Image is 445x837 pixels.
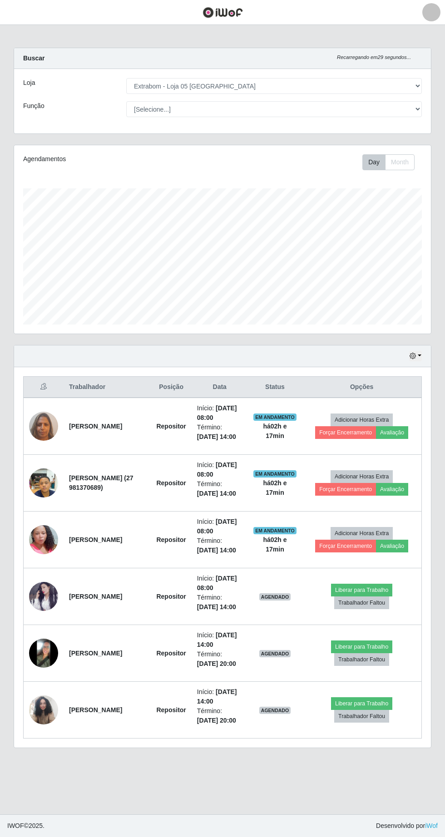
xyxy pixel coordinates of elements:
[263,423,287,439] strong: há 02 h e 17 min
[253,527,297,534] span: EM ANDAMENTO
[29,514,58,566] img: 1755510400416.jpeg
[315,540,376,552] button: Forçar Encerramento
[385,154,415,170] button: Month
[263,479,287,496] strong: há 02 h e 17 min
[29,690,58,729] img: 1757013088043.jpeg
[64,377,151,398] th: Trabalhador
[69,536,122,543] strong: [PERSON_NAME]
[197,460,242,479] li: Início:
[362,154,422,170] div: Toolbar with button groups
[331,470,393,483] button: Adicionar Horas Extra
[151,377,191,398] th: Posição
[197,423,242,442] li: Término:
[7,821,44,831] span: © 2025 .
[315,483,376,496] button: Forçar Encerramento
[197,479,242,498] li: Término:
[203,7,243,18] img: CoreUI Logo
[248,377,302,398] th: Status
[331,527,393,540] button: Adicionar Horas Extra
[23,154,181,164] div: Agendamentos
[376,540,408,552] button: Avaliação
[156,536,186,543] strong: Repositor
[253,414,297,421] span: EM ANDAMENTO
[197,490,236,497] time: [DATE] 14:00
[259,650,291,657] span: AGENDADO
[315,426,376,439] button: Forçar Encerramento
[156,423,186,430] strong: Repositor
[331,584,392,596] button: Liberar para Trabalho
[23,78,35,88] label: Loja
[69,423,122,430] strong: [PERSON_NAME]
[197,706,242,725] li: Término:
[156,593,186,600] strong: Repositor
[259,707,291,714] span: AGENDADO
[156,650,186,657] strong: Repositor
[23,54,44,62] strong: Buscar
[253,470,297,478] span: EM ANDAMENTO
[69,706,122,714] strong: [PERSON_NAME]
[197,575,237,591] time: [DATE] 08:00
[197,517,242,536] li: Início:
[197,433,236,440] time: [DATE] 14:00
[197,688,237,705] time: [DATE] 14:00
[331,640,392,653] button: Liberar para Trabalho
[337,54,411,60] i: Recarregando em 29 segundos...
[23,101,44,111] label: Função
[192,377,248,398] th: Data
[197,518,237,535] time: [DATE] 08:00
[69,593,122,600] strong: [PERSON_NAME]
[331,697,392,710] button: Liberar para Trabalho
[362,154,415,170] div: First group
[197,461,237,478] time: [DATE] 08:00
[197,660,236,667] time: [DATE] 20:00
[197,603,236,611] time: [DATE] 14:00
[331,414,393,426] button: Adicionar Horas Extra
[69,650,122,657] strong: [PERSON_NAME]
[376,821,438,831] span: Desenvolvido por
[425,822,438,829] a: iWof
[197,574,242,593] li: Início:
[197,630,242,650] li: Início:
[197,404,237,421] time: [DATE] 08:00
[197,631,237,648] time: [DATE] 14:00
[156,706,186,714] strong: Repositor
[259,593,291,601] span: AGENDADO
[334,653,389,666] button: Trabalhador Faltou
[197,593,242,612] li: Término:
[29,463,58,502] img: 1755367565245.jpeg
[197,717,236,724] time: [DATE] 20:00
[197,404,242,423] li: Início:
[362,154,386,170] button: Day
[376,483,408,496] button: Avaliação
[156,479,186,487] strong: Repositor
[197,547,236,554] time: [DATE] 14:00
[29,582,58,611] img: 1757034953897.jpeg
[29,407,58,445] img: 1747253938286.jpeg
[197,536,242,555] li: Término:
[302,377,421,398] th: Opções
[197,650,242,669] li: Término:
[334,710,389,723] button: Trabalhador Faltou
[334,596,389,609] button: Trabalhador Faltou
[197,687,242,706] li: Início:
[69,474,133,491] strong: [PERSON_NAME] (27 981370689)
[263,536,287,553] strong: há 02 h e 17 min
[29,639,58,668] img: 1748484954184.jpeg
[7,822,24,829] span: IWOF
[376,426,408,439] button: Avaliação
